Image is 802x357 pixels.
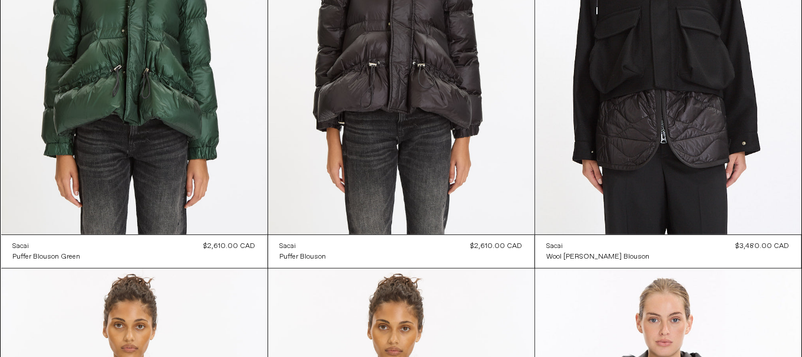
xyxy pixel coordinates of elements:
div: Sacai [280,242,296,252]
div: $2,610.00 CAD [204,241,256,252]
a: Puffer Blouson [280,252,326,262]
a: Puffer Blouson Green [13,252,81,262]
div: $3,480.00 CAD [736,241,790,252]
div: Sacai [13,242,29,252]
a: Wool [PERSON_NAME] Blouson [547,252,650,262]
div: Sacai [547,242,563,252]
a: Sacai [547,241,650,252]
div: $2,610.00 CAD [471,241,523,252]
a: Sacai [280,241,326,252]
a: Sacai [13,241,81,252]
